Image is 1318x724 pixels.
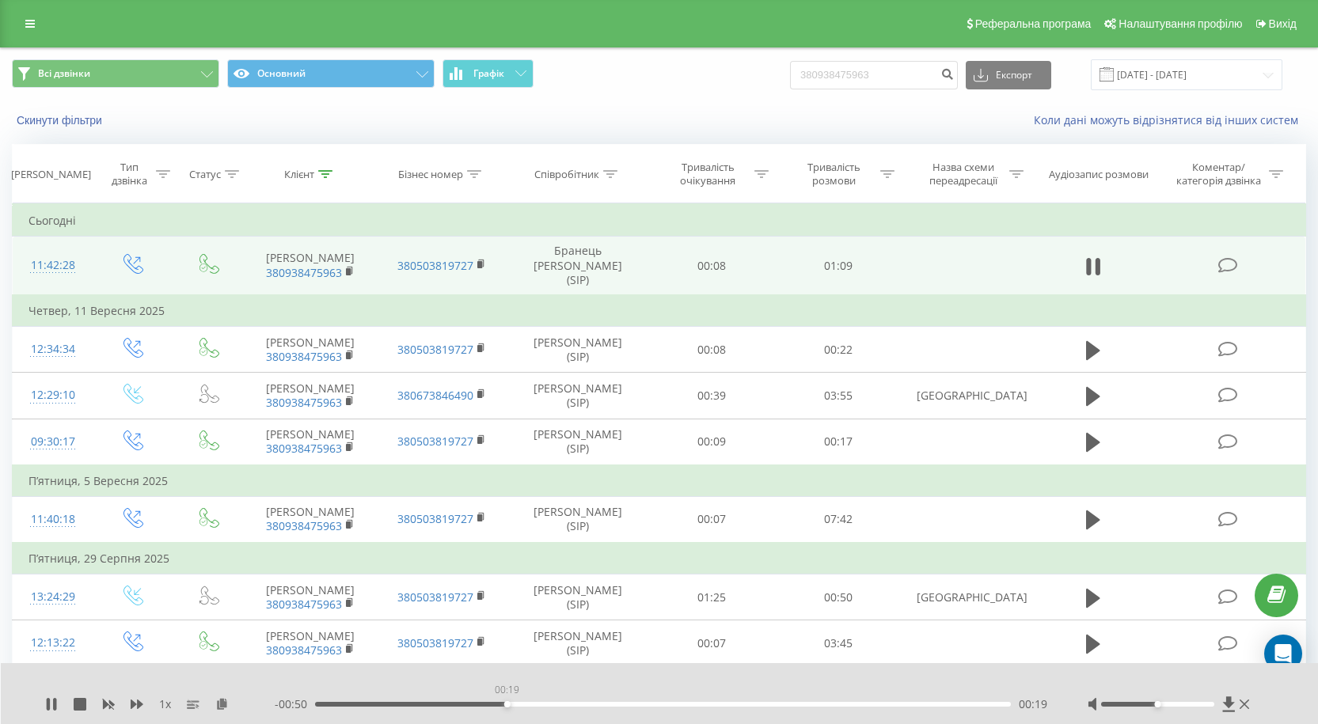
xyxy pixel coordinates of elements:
button: Всі дзвінки [12,59,219,88]
td: [PERSON_NAME] (SIP) [507,574,649,620]
td: П’ятниця, 29 Серпня 2025 [13,543,1306,574]
td: [PERSON_NAME] [245,237,376,295]
td: П’ятниця, 5 Вересня 2025 [13,465,1306,497]
div: 11:42:28 [28,250,78,281]
td: 00:08 [648,237,775,295]
div: Аудіозапис розмови [1049,168,1149,181]
td: [GEOGRAPHIC_DATA] [901,373,1032,419]
span: - 00:50 [275,696,315,712]
td: 07:42 [775,496,902,543]
a: 380503819727 [397,589,473,605]
span: Графік [473,68,504,79]
div: Клієнт [284,168,314,181]
div: Open Intercom Messenger [1264,635,1302,673]
div: Назва схеми переадресації [921,161,1005,188]
div: [PERSON_NAME] [11,168,91,181]
a: 380938475963 [266,597,342,612]
span: Реферальна програма [975,17,1092,30]
a: 380503819727 [397,434,473,449]
a: 380938475963 [266,395,342,410]
div: Коментар/категорія дзвінка [1172,161,1265,188]
div: 11:40:18 [28,504,78,535]
span: 1 x [159,696,171,712]
span: Налаштування профілю [1119,17,1242,30]
td: 00:17 [775,419,902,465]
a: 380503819727 [397,635,473,650]
td: 00:09 [648,419,775,465]
td: 01:09 [775,237,902,295]
a: 380938475963 [266,518,342,533]
button: Графік [442,59,534,88]
td: [PERSON_NAME] [245,327,376,373]
div: Тривалість розмови [792,161,876,188]
div: Співробітник [534,168,599,181]
div: Accessibility label [1154,701,1160,707]
a: 380938475963 [266,265,342,280]
td: 03:45 [775,620,902,666]
div: 12:34:34 [28,334,78,365]
td: 00:07 [648,620,775,666]
td: [PERSON_NAME] [245,574,376,620]
a: Коли дані можуть відрізнятися вiд інших систем [1034,112,1306,127]
div: Accessibility label [504,701,511,707]
button: Основний [227,59,435,88]
div: Статус [189,168,221,181]
td: 00:50 [775,574,902,620]
td: 00:39 [648,373,775,419]
td: [PERSON_NAME] (SIP) [507,620,649,666]
div: Бізнес номер [398,168,463,181]
td: 01:25 [648,574,775,620]
td: Бранець [PERSON_NAME] (SIP) [507,237,649,295]
a: 380938475963 [266,643,342,658]
td: [PERSON_NAME] (SIP) [507,419,649,465]
td: [PERSON_NAME] [245,373,376,419]
td: [PERSON_NAME] (SIP) [507,327,649,373]
td: 03:55 [775,373,902,419]
div: 13:24:29 [28,582,78,612]
input: Пошук за номером [790,61,958,89]
a: 380503819727 [397,342,473,357]
div: Тривалість очікування [666,161,750,188]
td: [PERSON_NAME] [245,496,376,543]
a: 380503819727 [397,258,473,273]
div: 09:30:17 [28,426,78,457]
td: 00:22 [775,327,902,373]
td: [PERSON_NAME] [245,419,376,465]
a: 380938475963 [266,349,342,364]
span: 00:19 [1019,696,1047,712]
div: 12:13:22 [28,627,78,658]
td: 00:08 [648,327,775,373]
td: Сьогодні [13,205,1306,237]
button: Експорт [966,61,1051,89]
a: 380938475963 [266,441,342,456]
td: Четвер, 11 Вересня 2025 [13,295,1306,327]
span: Вихід [1269,17,1297,30]
td: [PERSON_NAME] (SIP) [507,373,649,419]
a: 380673846490 [397,388,473,403]
div: Тип дзвінка [107,161,151,188]
td: [GEOGRAPHIC_DATA] [901,574,1032,620]
span: Всі дзвінки [38,67,90,80]
td: [PERSON_NAME] [245,620,376,666]
a: 380503819727 [397,511,473,526]
button: Скинути фільтри [12,113,110,127]
div: 12:29:10 [28,380,78,411]
div: 00:19 [492,679,522,701]
td: 00:07 [648,496,775,543]
td: [PERSON_NAME] (SIP) [507,496,649,543]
